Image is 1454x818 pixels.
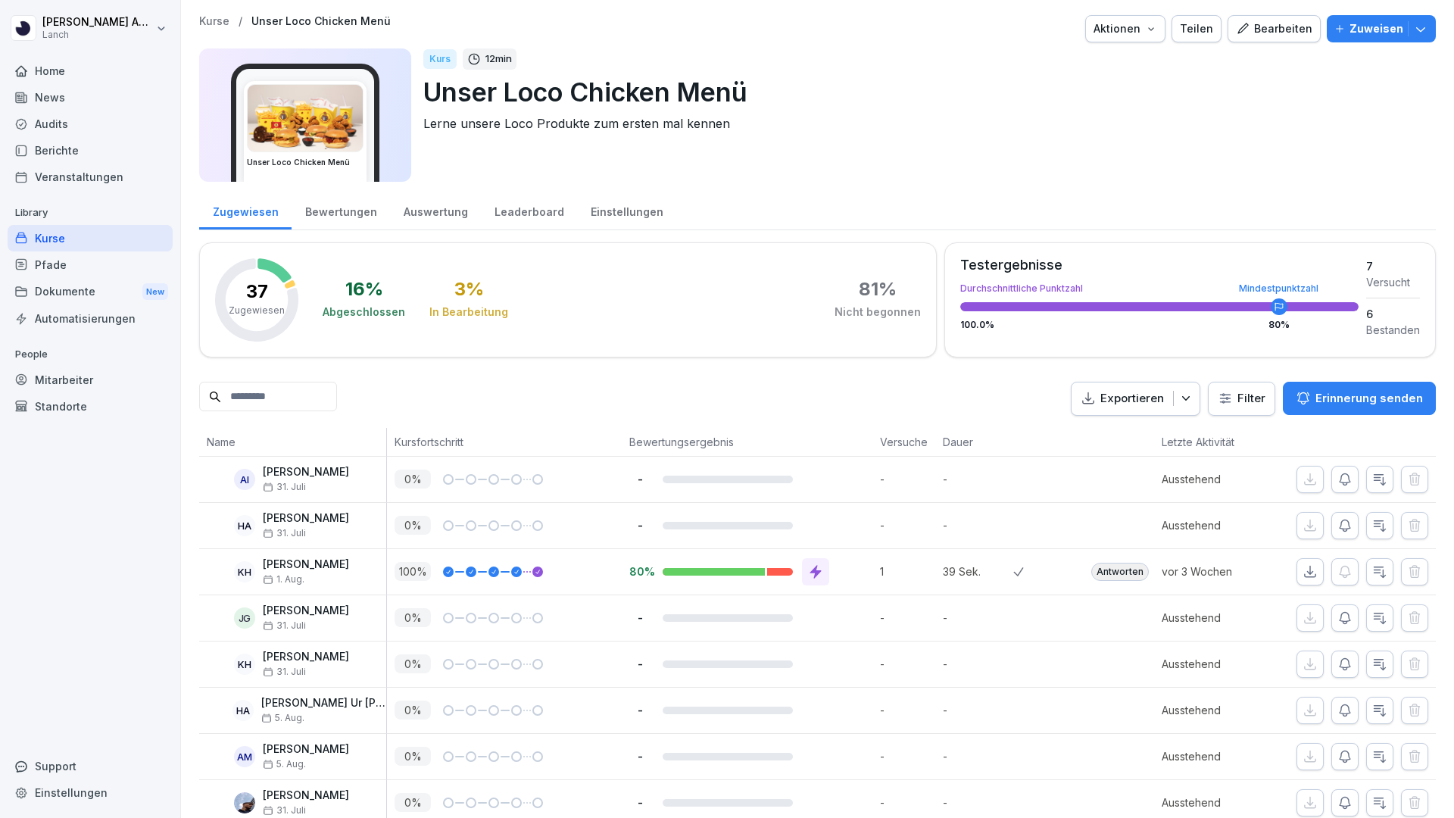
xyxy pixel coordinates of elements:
div: 81 % [859,280,897,298]
p: [PERSON_NAME] [263,512,349,525]
p: Ausstehend [1162,748,1271,764]
a: Kurse [199,15,229,28]
a: Home [8,58,173,84]
span: 31. Juli [263,667,306,677]
p: - [629,518,651,532]
a: Einstellungen [577,191,676,229]
p: - [880,795,935,810]
a: Auswertung [390,191,481,229]
div: 80 % [1268,320,1290,329]
p: - [629,795,651,810]
p: 0 % [395,701,431,720]
div: Durchschnittliche Punktzahl [960,284,1359,293]
p: 0 % [395,516,431,535]
p: 80% [629,564,651,579]
div: Audits [8,111,173,137]
div: Nicht begonnen [835,304,921,320]
span: 31. Juli [263,482,306,492]
div: Testergebnisse [960,258,1359,272]
button: Erinnerung senden [1283,382,1436,415]
p: 0 % [395,747,431,766]
p: - [880,702,935,718]
img: c67ig4vc8dbdrjns2s7fmr16.png [248,85,363,151]
button: Zuweisen [1327,15,1436,42]
div: Antworten [1091,563,1149,581]
p: 39 Sek. [943,564,1013,579]
button: Bearbeiten [1228,15,1321,42]
p: - [943,656,1013,672]
p: - [943,517,1013,533]
p: - [629,703,651,717]
div: Teilen [1180,20,1213,37]
div: Bestanden [1366,322,1420,338]
p: Versuche [880,434,928,450]
a: Zugewiesen [199,191,292,229]
p: - [880,748,935,764]
div: 7 [1366,258,1420,274]
div: Bearbeiten [1236,20,1312,37]
a: Automatisierungen [8,305,173,332]
div: News [8,84,173,111]
p: Ausstehend [1162,610,1271,626]
p: [PERSON_NAME] [263,651,349,663]
div: KH [234,561,255,582]
p: Kursfortschritt [395,434,614,450]
div: Mitarbeiter [8,367,173,393]
p: Letzte Aktivität [1162,434,1264,450]
div: Abgeschlossen [323,304,405,320]
p: Exportieren [1100,390,1164,407]
span: 5. Aug. [263,759,306,770]
p: People [8,342,173,367]
a: Leaderboard [481,191,577,229]
a: Kurse [8,225,173,251]
p: Lerne unsere Loco Produkte zum ersten mal kennen [423,114,1424,133]
div: Dokumente [8,278,173,306]
p: Ausstehend [1162,517,1271,533]
div: Pfade [8,251,173,278]
span: 5. Aug. [261,713,304,723]
p: Erinnerung senden [1315,390,1423,407]
p: Ausstehend [1162,795,1271,810]
p: [PERSON_NAME] Ahlert [42,16,153,29]
img: fm8l41gd5gjejxeaaxrr2cp7.png [234,792,255,813]
p: 12 min [485,52,512,67]
p: Zugewiesen [229,304,285,317]
div: HA [232,700,254,721]
p: Zuweisen [1349,20,1403,37]
p: Ausstehend [1162,471,1271,487]
span: 31. Juli [263,620,306,631]
div: Filter [1218,391,1265,406]
button: Teilen [1172,15,1222,42]
p: / [239,15,242,28]
div: AI [234,469,255,490]
p: vor 3 Wochen [1162,564,1271,579]
p: 0 % [395,608,431,627]
p: Bewertungsergebnis [629,434,865,450]
div: 16 % [345,280,383,298]
button: Aktionen [1085,15,1165,42]
p: - [629,749,651,763]
div: In Bearbeitung [429,304,508,320]
p: [PERSON_NAME] [263,604,349,617]
a: Einstellungen [8,779,173,806]
p: [PERSON_NAME] [263,789,349,802]
a: Standorte [8,393,173,420]
span: 31. Juli [263,528,306,539]
a: Berichte [8,137,173,164]
span: 1. Aug. [263,574,304,585]
p: [PERSON_NAME] Ur [PERSON_NAME] Akazai [261,697,386,710]
p: Dauer [943,434,1006,450]
p: - [943,610,1013,626]
p: Lanch [42,30,153,40]
p: - [629,657,651,671]
p: - [943,748,1013,764]
p: - [629,472,651,486]
button: Filter [1209,382,1275,415]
